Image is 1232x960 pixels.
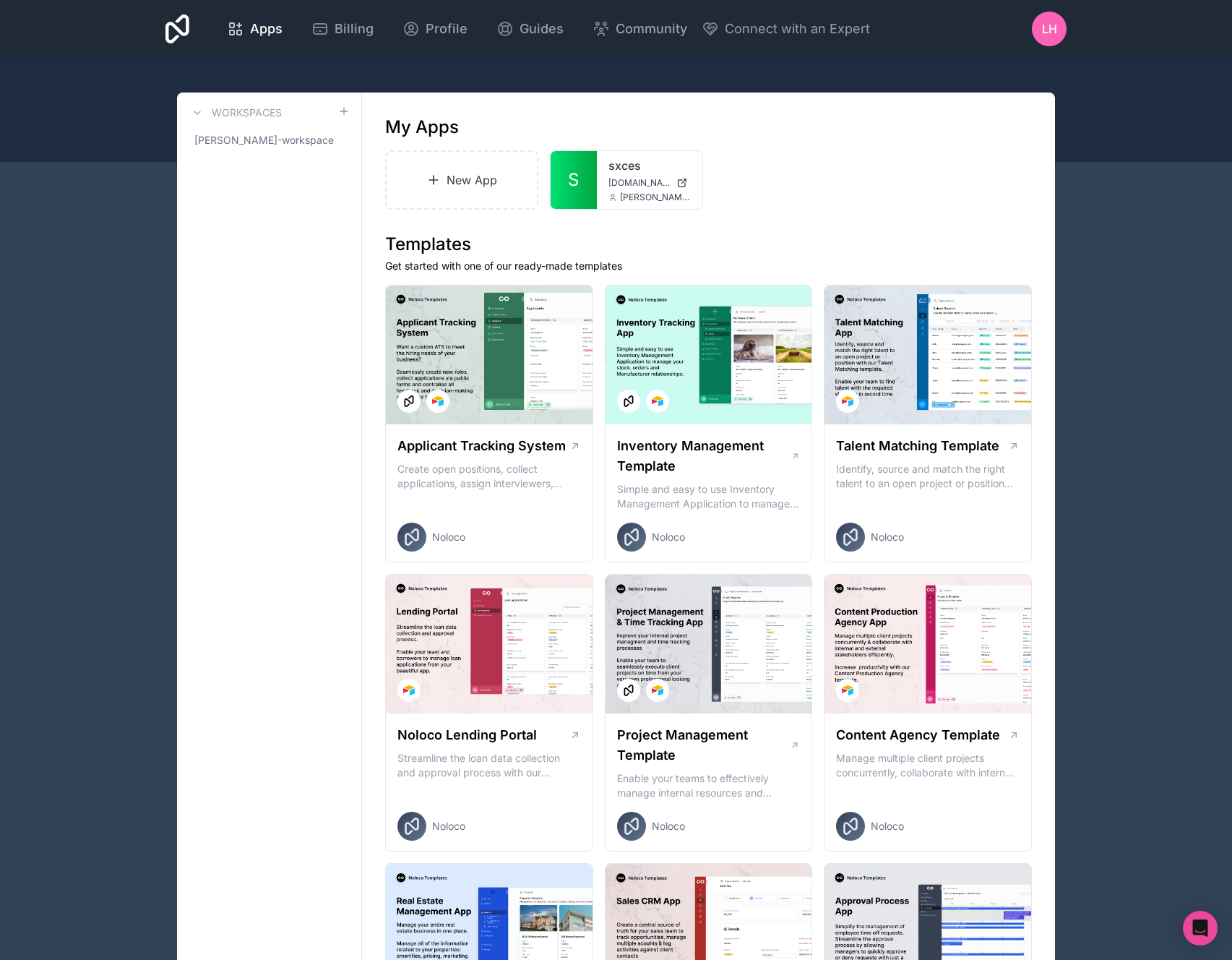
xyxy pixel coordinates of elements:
[608,157,691,174] a: sxces
[617,482,801,511] p: Simple and easy to use Inventory Management Application to manage your stock, orders and Manufact...
[617,436,791,476] h1: Inventory Management Template
[485,13,575,45] a: Guides
[620,192,691,203] span: [PERSON_NAME][EMAIL_ADDRESS][PERSON_NAME][DOMAIN_NAME]
[702,19,870,39] button: Connect with an Expert
[551,151,597,209] a: S
[432,530,465,544] span: Noloco
[335,19,374,39] span: Billing
[385,150,538,210] a: New App
[568,168,579,192] span: S
[836,725,1000,745] h1: Content Agency Template
[836,462,1020,491] p: Identify, source and match the right talent to an open project or position with our Talent Matchi...
[194,133,334,147] span: [PERSON_NAME]-workspace
[212,106,282,120] h3: Workspaces
[385,116,459,139] h1: My Apps
[652,819,685,833] span: Noloco
[397,436,566,456] h1: Applicant Tracking System
[385,233,1032,256] h1: Templates
[652,685,663,696] img: Airtable Logo
[397,462,581,491] p: Create open positions, collect applications, assign interviewers, centralise candidate feedback a...
[836,436,999,456] h1: Talent Matching Template
[391,13,479,45] a: Profile
[581,13,699,45] a: Community
[432,819,465,833] span: Noloco
[871,819,904,833] span: Noloco
[871,530,904,544] span: Noloco
[608,177,671,189] span: [DOMAIN_NAME]
[652,395,663,407] img: Airtable Logo
[520,19,564,39] span: Guides
[403,685,415,696] img: Airtable Logo
[300,13,385,45] a: Billing
[397,725,537,745] h1: Noloco Lending Portal
[725,19,870,39] span: Connect with an Expert
[1183,911,1218,946] div: Open Intercom Messenger
[397,751,581,780] p: Streamline the loan data collection and approval process with our Lending Portal template.
[617,771,801,800] p: Enable your teams to effectively manage internal resources and execute client projects on time.
[250,19,283,39] span: Apps
[842,685,853,696] img: Airtable Logo
[189,104,282,121] a: Workspaces
[616,19,687,39] span: Community
[215,13,294,45] a: Apps
[652,530,685,544] span: Noloco
[617,725,790,766] h1: Project Management Template
[189,127,350,153] a: [PERSON_NAME]-workspace
[608,177,691,189] a: [DOMAIN_NAME]
[1042,20,1057,38] span: LH
[426,19,468,39] span: Profile
[836,751,1020,780] p: Manage multiple client projects concurrently, collaborate with internal and external stakeholders...
[842,395,853,407] img: Airtable Logo
[432,395,444,407] img: Airtable Logo
[385,259,1032,273] p: Get started with one of our ready-made templates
